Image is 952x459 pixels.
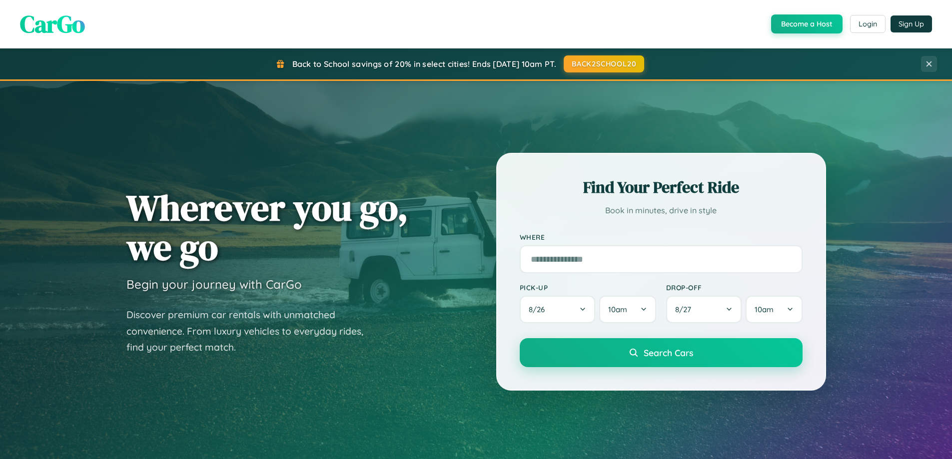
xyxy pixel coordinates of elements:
span: 10am [608,305,627,314]
span: Back to School savings of 20% in select cities! Ends [DATE] 10am PT. [292,59,556,69]
span: 8 / 26 [529,305,550,314]
button: BACK2SCHOOL20 [564,55,644,72]
span: 8 / 27 [675,305,696,314]
button: 8/26 [520,296,596,323]
button: 8/27 [666,296,742,323]
p: Book in minutes, drive in style [520,203,803,218]
button: 10am [746,296,802,323]
label: Where [520,233,803,241]
button: Sign Up [891,15,932,32]
h3: Begin your journey with CarGo [126,277,302,292]
button: Login [850,15,886,33]
h1: Wherever you go, we go [126,188,408,267]
button: 10am [599,296,656,323]
label: Pick-up [520,283,656,292]
button: Become a Host [771,14,843,33]
span: Search Cars [644,347,693,358]
label: Drop-off [666,283,803,292]
h2: Find Your Perfect Ride [520,176,803,198]
span: 10am [755,305,774,314]
p: Discover premium car rentals with unmatched convenience. From luxury vehicles to everyday rides, ... [126,307,376,356]
span: CarGo [20,7,85,40]
button: Search Cars [520,338,803,367]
